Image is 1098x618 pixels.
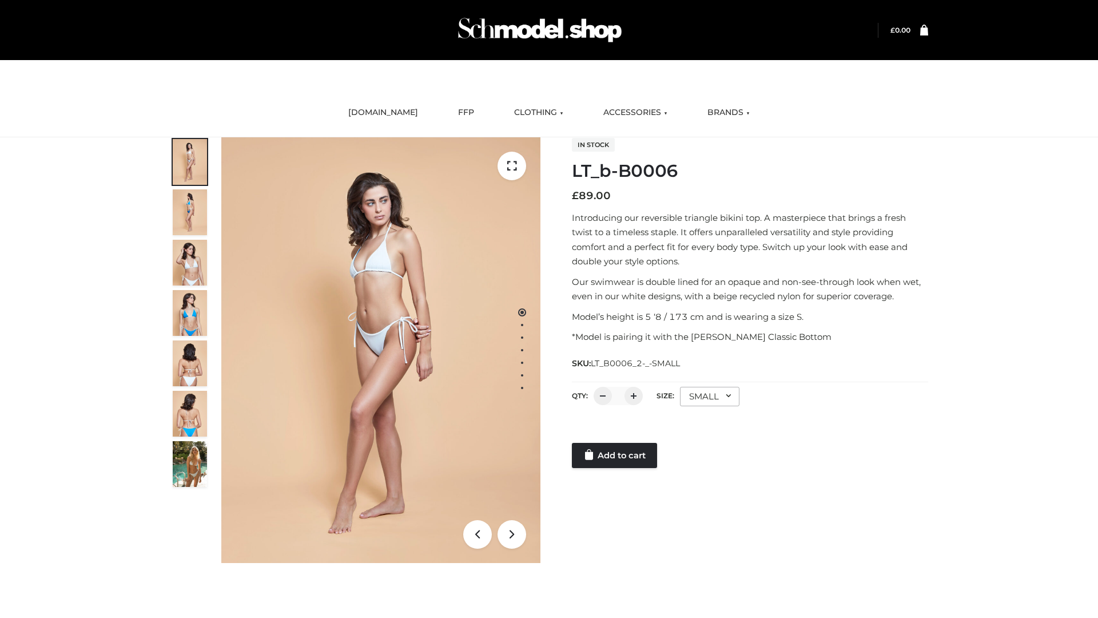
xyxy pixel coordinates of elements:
[572,138,615,152] span: In stock
[572,356,681,370] span: SKU:
[572,310,928,324] p: Model’s height is 5 ‘8 / 173 cm and is wearing a size S.
[506,100,572,125] a: CLOTHING
[173,441,207,487] img: Arieltop_CloudNine_AzureSky2.jpg
[572,330,928,344] p: *Model is pairing it with the [PERSON_NAME] Classic Bottom
[449,100,483,125] a: FFP
[173,391,207,437] img: ArielClassicBikiniTop_CloudNine_AzureSky_OW114ECO_8-scaled.jpg
[890,26,910,34] a: £0.00
[699,100,758,125] a: BRANDS
[454,7,626,53] img: Schmodel Admin 964
[591,358,680,369] span: LT_B0006_2-_-SMALL
[221,137,540,563] img: ArielClassicBikiniTop_CloudNine_AzureSky_OW114ECO_1
[890,26,910,34] bdi: 0.00
[173,290,207,336] img: ArielClassicBikiniTop_CloudNine_AzureSky_OW114ECO_4-scaled.jpg
[572,161,928,181] h1: LT_b-B0006
[595,100,676,125] a: ACCESSORIES
[572,189,611,202] bdi: 89.00
[657,391,674,400] label: Size:
[572,391,588,400] label: QTY:
[890,26,895,34] span: £
[173,240,207,286] img: ArielClassicBikiniTop_CloudNine_AzureSky_OW114ECO_3-scaled.jpg
[173,189,207,235] img: ArielClassicBikiniTop_CloudNine_AzureSky_OW114ECO_2-scaled.jpg
[173,139,207,185] img: ArielClassicBikiniTop_CloudNine_AzureSky_OW114ECO_1-scaled.jpg
[572,189,579,202] span: £
[572,443,657,468] a: Add to cart
[572,275,928,304] p: Our swimwear is double lined for an opaque and non-see-through look when wet, even in our white d...
[680,387,739,406] div: SMALL
[340,100,427,125] a: [DOMAIN_NAME]
[572,211,928,269] p: Introducing our reversible triangle bikini top. A masterpiece that brings a fresh twist to a time...
[173,340,207,386] img: ArielClassicBikiniTop_CloudNine_AzureSky_OW114ECO_7-scaled.jpg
